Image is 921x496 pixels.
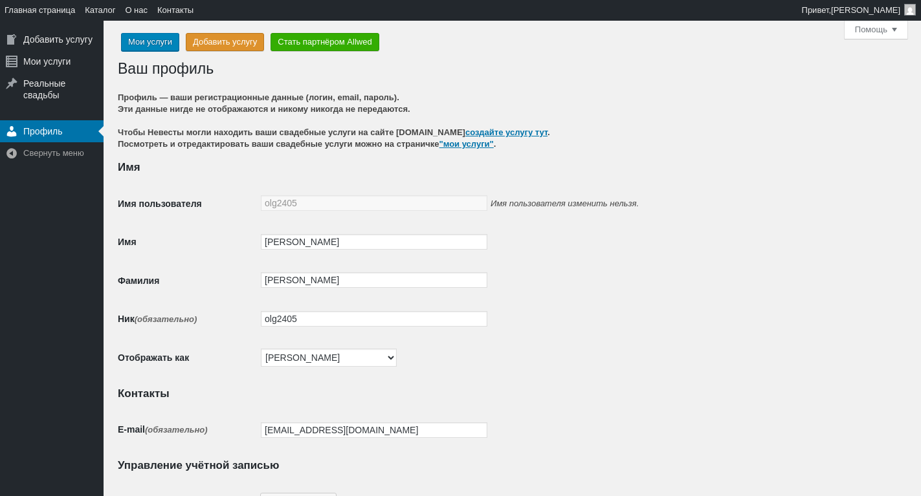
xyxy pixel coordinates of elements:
[135,314,197,324] span: (обязательно)
[118,92,908,115] h4: Профиль — ваши регистрационные данные (логин, email, пароль). Эти данные нигде не отображаются и ...
[118,460,908,471] h2: Управление учётной записью
[831,5,900,15] span: [PERSON_NAME]
[186,33,264,51] a: Добавить услугу
[118,237,137,247] label: Имя
[491,199,639,208] span: Имя пользователя изменить нельзя.
[145,425,208,435] span: (обязательно)
[118,162,908,173] h2: Имя
[121,33,179,51] a: Мои услуги
[118,314,197,324] label: Ник
[118,54,214,81] h1: Ваш профиль
[271,33,379,51] a: Стать партнёром Allwed
[118,424,208,435] label: E-mail
[118,275,159,286] label: Фамилия
[465,127,548,137] a: создайте услугу тут
[118,388,908,400] h2: Контакты
[845,21,907,39] button: Помощь
[118,199,202,209] label: Имя пользователя
[118,352,189,363] label: Отображать как
[439,139,494,149] a: "мои услуги"
[118,127,908,150] span: Чтобы Невесты могли находить ваши свадебные услуги на сайте [DOMAIN_NAME] . Посмотреть и отредакт...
